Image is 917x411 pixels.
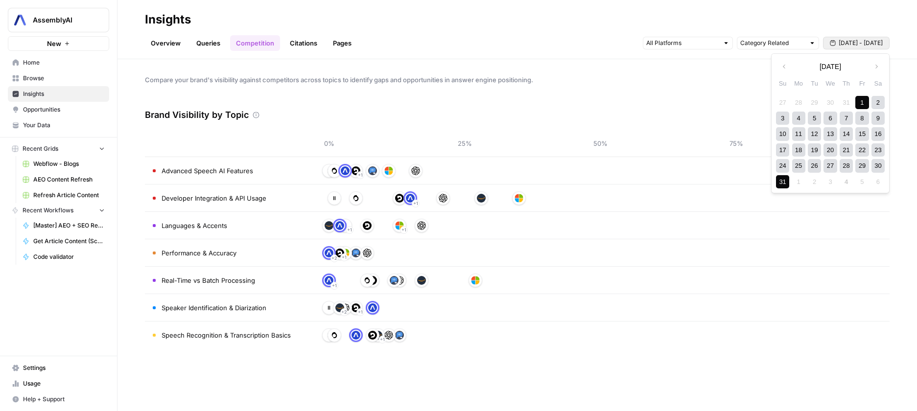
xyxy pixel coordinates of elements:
[335,303,344,312] img: 92hpos67amlkrkl05ft7tmfktqu4
[808,175,821,188] div: Not available Tuesday, September 2nd, 2025
[352,249,360,257] img: 30ohngqsev2ncapwg458iuk6ib0l
[776,96,789,109] div: Not available Sunday, July 27th, 2025
[8,70,109,86] a: Browse
[871,175,885,188] div: Not available Saturday, September 6th, 2025
[840,175,853,188] div: Not available Thursday, September 4th, 2025
[455,138,474,148] span: 25%
[8,141,109,156] button: Recent Grids
[808,127,821,140] div: Choose Tuesday, August 12th, 2025
[792,77,805,90] div: Mo
[871,96,885,109] div: Choose Saturday, August 2nd, 2025
[23,74,105,83] span: Browse
[417,221,426,230] img: 5xpccxype1cywfuoa934uv7cahnr
[855,112,869,125] div: Choose Friday, August 8th, 2025
[145,12,191,27] div: Insights
[162,303,266,313] span: Speaker Identification & Diarization
[8,203,109,218] button: Recent Workflows
[230,35,280,51] a: Competition
[871,143,885,157] div: Choose Saturday, August 23rd, 2025
[363,276,372,285] img: 0okyxmupk1pl4h1o5xmvl82snl9r
[331,253,337,263] span: + 2
[792,127,805,140] div: Choose Monday, August 11th, 2025
[23,121,105,130] span: Your Data
[47,39,61,48] span: New
[395,194,404,203] img: p01h11e1xl50jjsmmbrnhiqver4p
[411,166,420,175] img: 5xpccxype1cywfuoa934uv7cahnr
[23,58,105,67] span: Home
[18,172,109,187] a: AEO Content Refresh
[325,303,333,312] img: e1m0zq914hxlgf9nt2ekz88cfx7i
[8,8,109,32] button: Workspace: AssemblyAI
[823,77,837,90] div: We
[8,36,109,51] button: New
[727,138,746,148] span: 75%
[823,37,890,49] button: [DATE] - [DATE]
[190,35,226,51] a: Queries
[417,276,426,285] img: 92hpos67amlkrkl05ft7tmfktqu4
[162,221,227,230] span: Languages & Accents
[342,252,347,262] span: + 1
[18,187,109,203] a: Refresh Article Content
[855,175,869,188] div: Not available Friday, September 5th, 2025
[776,143,789,157] div: Choose Sunday, August 17th, 2025
[145,108,249,122] h3: Brand Visibility by Topic
[855,96,869,109] div: Choose Friday, August 1st, 2025
[808,77,821,90] div: Tu
[591,138,611,148] span: 50%
[319,138,339,148] span: 0%
[363,221,372,230] img: p01h11e1xl50jjsmmbrnhiqver4p
[840,143,853,157] div: Choose Thursday, August 21st, 2025
[384,331,393,340] img: 5xpccxype1cywfuoa934uv7cahnr
[352,303,360,312] img: p01h11e1xl50jjsmmbrnhiqver4p
[8,391,109,407] button: Help + Support
[33,237,105,246] span: Get Article Content (Scrape)
[840,159,853,172] div: Choose Thursday, August 28th, 2025
[776,175,789,188] div: Choose Sunday, August 31st, 2025
[284,35,323,51] a: Citations
[330,166,339,175] img: 0okyxmupk1pl4h1o5xmvl82snl9r
[8,360,109,376] a: Settings
[162,193,266,203] span: Developer Integration & API Usage
[820,62,841,71] span: [DATE]
[808,143,821,157] div: Choose Tuesday, August 19th, 2025
[380,335,385,344] span: + 1
[646,38,719,48] input: All Platforms
[792,112,805,125] div: Choose Monday, August 4th, 2025
[840,96,853,109] div: Not available Thursday, July 31st, 2025
[18,233,109,249] a: Get Article Content (Scrape)
[839,39,883,47] span: [DATE] - [DATE]
[325,249,333,257] img: ignhbrxz14c4284h0w2j1irtrgkv
[368,331,377,340] img: p01h11e1xl50jjsmmbrnhiqver4p
[162,248,236,258] span: Performance & Accuracy
[871,112,885,125] div: Choose Saturday, August 9th, 2025
[413,199,418,208] span: + 1
[823,112,837,125] div: Choose Wednesday, August 6th, 2025
[23,379,105,388] span: Usage
[18,156,109,172] a: Webflow - Blogs
[341,166,350,175] img: ignhbrxz14c4284h0w2j1irtrgkv
[8,102,109,117] a: Opportunities
[390,276,399,285] img: 30ohngqsev2ncapwg458iuk6ib0l
[352,331,360,340] img: ignhbrxz14c4284h0w2j1irtrgkv
[823,143,837,157] div: Choose Wednesday, August 20th, 2025
[341,307,347,317] span: + 2
[471,276,480,285] img: mhe4vjtujq36h53t2unqbj0cd217
[840,127,853,140] div: Choose Thursday, August 14th, 2025
[33,191,105,200] span: Refresh Article Content
[871,159,885,172] div: Choose Saturday, August 30th, 2025
[771,53,890,193] div: [DATE] - [DATE]
[855,77,869,90] div: Fr
[162,330,291,340] span: Speech Recognition & Transcription Basics
[23,364,105,372] span: Settings
[23,105,105,114] span: Opportunities
[363,249,372,257] img: 5xpccxype1cywfuoa934uv7cahnr
[823,96,837,109] div: Not available Wednesday, July 30th, 2025
[477,194,486,203] img: 92hpos67amlkrkl05ft7tmfktqu4
[8,376,109,391] a: Usage
[792,159,805,172] div: Choose Monday, August 25th, 2025
[325,276,333,285] img: ignhbrxz14c4284h0w2j1irtrgkv
[358,307,363,317] span: + 1
[325,221,333,230] img: 92hpos67amlkrkl05ft7tmfktqu4
[8,117,109,133] a: Your Data
[823,175,837,188] div: Not available Wednesday, September 3rd, 2025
